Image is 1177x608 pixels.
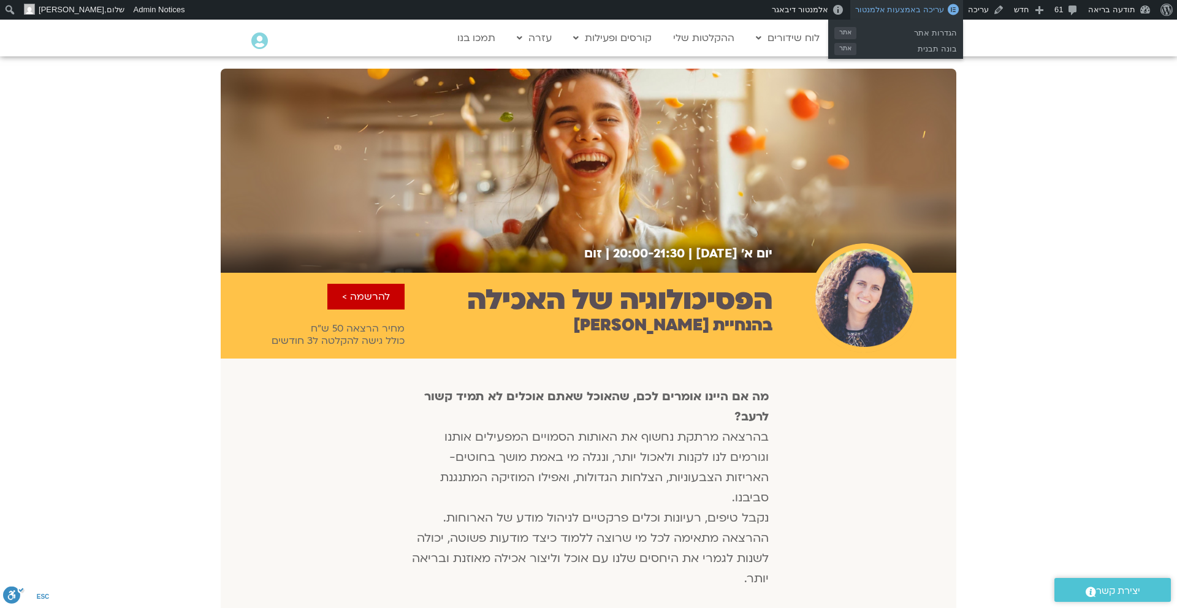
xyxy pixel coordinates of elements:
[221,246,772,260] h2: יום א׳ [DATE] | 20:00-21:30 | זום
[1054,578,1171,602] a: יצירת קשר
[511,26,558,50] a: עזרה
[39,5,104,14] span: [PERSON_NAME]
[1096,583,1140,599] span: יצירת קשר
[221,335,405,347] p: כולל גישה להקלטה ל3 חודשים
[834,43,856,55] span: אתר
[828,23,963,39] a: הגדרות אתראתר
[750,26,826,50] a: לוח שידורים
[573,316,772,335] h2: בהנחיית [PERSON_NAME]
[856,23,957,39] span: הגדרות אתר
[342,291,390,302] span: להרשמה >
[221,322,405,335] p: מחיר הרצאה 50 ש״ח
[855,5,944,14] span: עריכה באמצעות אלמנטור
[567,26,658,50] a: קורסים ופעילות
[424,389,769,425] strong: מה אם היינו אומרים לכם, שהאוכל שאתם אוכלים לא תמיד קשור לרעב?
[327,284,405,310] a: להרשמה >
[834,27,856,39] span: אתר
[451,26,501,50] a: תמכו בנו
[667,26,741,50] a: ההקלטות שלי
[856,39,957,55] span: בונה תבנית
[408,387,769,589] p: בהרצאה מרתקת נחשוף את האותות הסמויים המפעילים אותנו וגורמים לנו לקנות ולאכול יותר, ונגלה מי באמת ...
[467,284,772,316] h2: הפסיכולוגיה של האכילה
[828,39,963,55] a: בונה תבניתאתר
